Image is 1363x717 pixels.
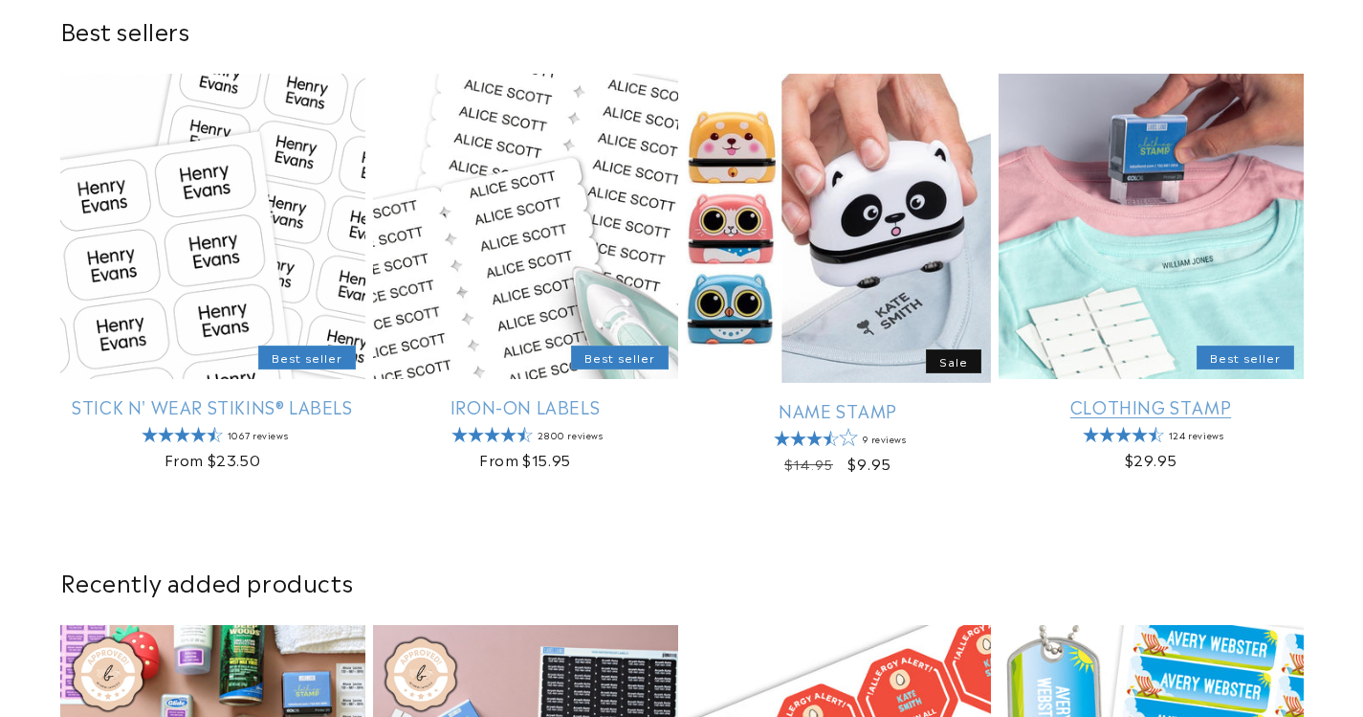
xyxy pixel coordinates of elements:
[60,567,1304,596] h2: Recently added products
[373,395,678,417] a: Iron-On Labels
[60,74,1304,490] ul: Slider
[686,399,991,421] a: Name Stamp
[999,395,1304,417] a: Clothing Stamp
[60,395,365,417] a: Stick N' Wear Stikins® Labels
[60,15,1304,45] h2: Best sellers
